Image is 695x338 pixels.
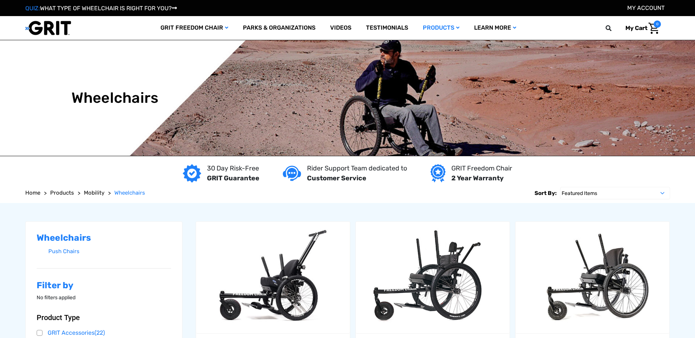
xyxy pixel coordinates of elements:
[37,294,171,301] p: No filters applied
[515,226,669,328] img: GRIT Freedom Chair Pro: the Pro model shown including contoured Invacare Matrx seatback, Spinergy...
[627,4,665,11] a: Account
[535,187,557,199] label: Sort By:
[196,226,350,328] img: GRIT Junior: GRIT Freedom Chair all terrain wheelchair engineered specifically for kids
[25,5,40,12] span: QUIZ:
[451,174,504,182] strong: 2 Year Warranty
[25,20,71,35] img: GRIT All-Terrain Wheelchair and Mobility Equipment
[236,16,323,40] a: Parks & Organizations
[95,329,105,336] span: (22)
[50,189,74,196] span: Products
[71,89,159,107] h1: Wheelchairs
[307,174,366,182] strong: Customer Service
[430,164,446,183] img: Year warranty
[37,280,171,291] h2: Filter by
[114,189,145,196] span: Wheelchairs
[114,189,145,197] a: Wheelchairs
[84,189,104,196] span: Mobility
[207,164,259,173] p: 30 Day Risk-Free
[415,16,467,40] a: Products
[25,189,40,197] a: Home
[283,166,301,181] img: Customer service
[625,25,647,31] span: My Cart
[183,164,201,183] img: GRIT Guarantee
[25,5,177,12] a: QUIZ:WHAT TYPE OF WHEELCHAIR IS RIGHT FOR YOU?
[515,222,669,333] a: GRIT Freedom Chair: Pro,$5,495.00
[609,20,620,36] input: Search
[307,164,407,173] p: Rider Support Team dedicated to
[356,226,510,328] img: GRIT Freedom Chair: Spartan
[654,20,661,28] span: 0
[37,233,171,243] h2: Wheelchairs
[50,189,74,197] a: Products
[323,16,359,40] a: Videos
[207,174,259,182] strong: GRIT Guarantee
[467,16,524,40] a: Learn More
[648,23,659,34] img: Cart
[37,313,171,322] button: Product Type
[48,246,171,257] a: Push Chairs
[359,16,415,40] a: Testimonials
[356,222,510,333] a: GRIT Freedom Chair: Spartan,$3,995.00
[196,222,350,333] a: GRIT Junior,$4,995.00
[84,189,104,197] a: Mobility
[451,164,512,173] p: GRIT Freedom Chair
[153,16,236,40] a: GRIT Freedom Chair
[37,313,80,322] span: Product Type
[25,189,40,196] span: Home
[620,20,661,36] a: Cart with 0 items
